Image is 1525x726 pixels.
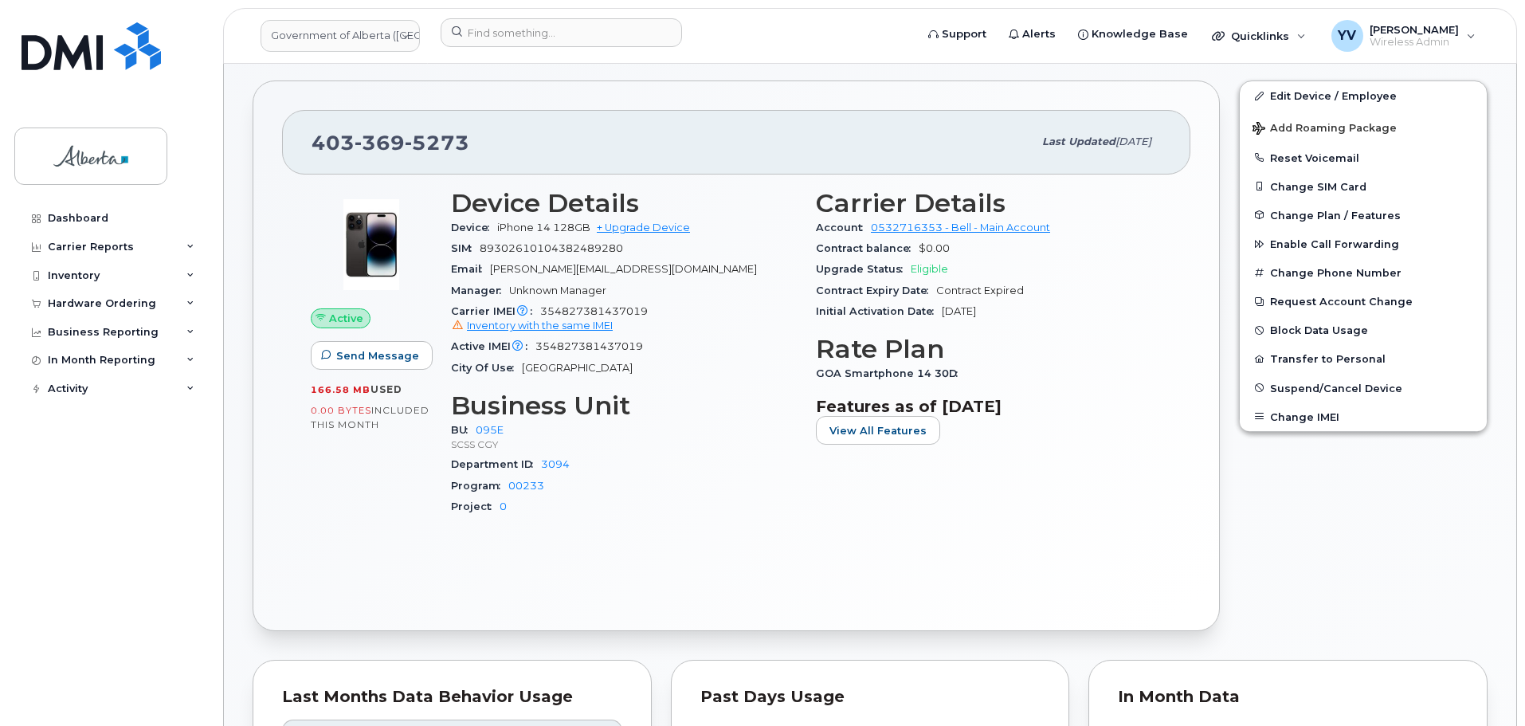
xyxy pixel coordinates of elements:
[1231,29,1289,42] span: Quicklinks
[311,384,370,395] span: 166.58 MB
[451,222,497,233] span: Device
[311,405,371,416] span: 0.00 Bytes
[451,263,490,275] span: Email
[1118,689,1458,705] div: In Month Data
[1042,135,1115,147] span: Last updated
[500,500,507,512] a: 0
[480,242,623,254] span: 89302610104382489280
[441,18,682,47] input: Find something...
[1240,111,1487,143] button: Add Roaming Package
[816,335,1162,363] h3: Rate Plan
[816,285,936,296] span: Contract Expiry Date
[816,263,911,275] span: Upgrade Status
[451,500,500,512] span: Project
[1240,230,1487,258] button: Enable Call Forwarding
[490,263,757,275] span: [PERSON_NAME][EMAIL_ADDRESS][DOMAIN_NAME]
[1240,316,1487,344] button: Block Data Usage
[816,222,871,233] span: Account
[451,424,476,436] span: BU
[1270,238,1399,250] span: Enable Call Forwarding
[311,341,433,370] button: Send Message
[1240,172,1487,201] button: Change SIM Card
[1240,258,1487,287] button: Change Phone Number
[370,383,402,395] span: used
[508,480,544,492] a: 00233
[816,367,966,379] span: GOA Smartphone 14 30D
[1253,122,1397,137] span: Add Roaming Package
[998,18,1067,50] a: Alerts
[816,305,942,317] span: Initial Activation Date
[336,348,419,363] span: Send Message
[497,222,590,233] span: iPhone 14 128GB
[451,242,480,254] span: SIM
[700,689,1041,705] div: Past Days Usage
[597,222,690,233] a: + Upgrade Device
[911,263,948,275] span: Eligible
[816,397,1162,416] h3: Features as of [DATE]
[451,480,508,492] span: Program
[1370,36,1459,49] span: Wireless Admin
[451,285,509,296] span: Manager
[816,416,940,445] button: View All Features
[829,423,927,438] span: View All Features
[816,189,1162,218] h3: Carrier Details
[1240,143,1487,172] button: Reset Voicemail
[476,424,504,436] a: 095E
[541,458,570,470] a: 3094
[1240,374,1487,402] button: Suspend/Cancel Device
[522,362,633,374] span: [GEOGRAPHIC_DATA]
[312,131,469,155] span: 403
[261,20,420,52] a: Government of Alberta (GOA)
[323,197,419,292] img: image20231002-3703462-njx0qo.jpeg
[1240,344,1487,373] button: Transfer to Personal
[942,305,976,317] span: [DATE]
[1092,26,1188,42] span: Knowledge Base
[1115,135,1151,147] span: [DATE]
[451,340,535,352] span: Active IMEI
[451,362,522,374] span: City Of Use
[451,305,797,334] span: 354827381437019
[1022,26,1056,42] span: Alerts
[451,458,541,470] span: Department ID
[1240,201,1487,230] button: Change Plan / Features
[405,131,469,155] span: 5273
[311,404,429,430] span: included this month
[451,438,797,451] p: SCSS CGY
[451,189,797,218] h3: Device Details
[1201,20,1317,52] div: Quicklinks
[509,285,606,296] span: Unknown Manager
[1240,287,1487,316] button: Request Account Change
[1240,81,1487,110] a: Edit Device / Employee
[1320,20,1487,52] div: Yen Vong
[936,285,1024,296] span: Contract Expired
[816,242,919,254] span: Contract balance
[917,18,998,50] a: Support
[1270,382,1402,394] span: Suspend/Cancel Device
[535,340,643,352] span: 354827381437019
[1240,402,1487,431] button: Change IMEI
[871,222,1050,233] a: 0532716353 - Bell - Main Account
[1067,18,1199,50] a: Knowledge Base
[451,391,797,420] h3: Business Unit
[1270,209,1401,221] span: Change Plan / Features
[451,320,613,332] a: Inventory with the same IMEI
[355,131,405,155] span: 369
[942,26,986,42] span: Support
[282,689,622,705] div: Last Months Data Behavior Usage
[919,242,950,254] span: $0.00
[1338,26,1356,45] span: YV
[451,305,540,317] span: Carrier IMEI
[1370,23,1459,36] span: [PERSON_NAME]
[329,311,363,326] span: Active
[467,320,613,332] span: Inventory with the same IMEI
